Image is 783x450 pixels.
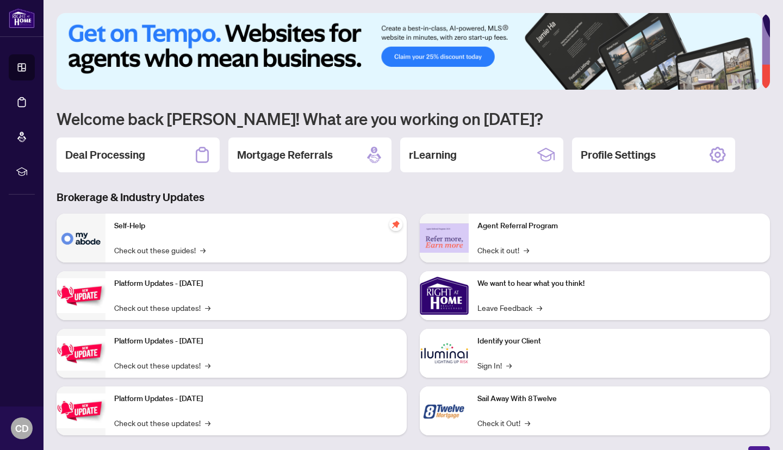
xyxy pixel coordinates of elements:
[200,244,206,256] span: →
[114,302,210,314] a: Check out these updates!→
[57,393,105,428] img: Platform Updates - June 23, 2025
[389,218,402,231] span: pushpin
[65,147,145,162] h2: Deal Processing
[57,214,105,262] img: Self-Help
[205,417,210,429] span: →
[114,220,398,232] p: Self-Help
[57,108,770,129] h1: Welcome back [PERSON_NAME]! What are you working on [DATE]?
[477,417,530,429] a: Check it Out!→
[477,278,761,290] p: We want to hear what you think!
[477,359,512,371] a: Sign In!→
[114,417,210,429] a: Check out these updates!→
[477,244,529,256] a: Check it out!→
[15,421,29,436] span: CD
[729,79,733,83] button: 3
[237,147,333,162] h2: Mortgage Referrals
[420,271,469,320] img: We want to hear what you think!
[114,359,210,371] a: Check out these updates!→
[525,417,530,429] span: →
[506,359,512,371] span: →
[57,190,770,205] h3: Brokerage & Industry Updates
[477,220,761,232] p: Agent Referral Program
[57,336,105,370] img: Platform Updates - July 8, 2025
[477,335,761,347] p: Identify your Client
[477,302,542,314] a: Leave Feedback→
[746,79,750,83] button: 5
[698,79,716,83] button: 1
[420,386,469,435] img: Sail Away With 8Twelve
[524,244,529,256] span: →
[57,278,105,312] img: Platform Updates - July 21, 2025
[205,359,210,371] span: →
[57,13,762,90] img: Slide 0
[537,302,542,314] span: →
[477,393,761,405] p: Sail Away With 8Twelve
[205,302,210,314] span: →
[755,79,759,83] button: 6
[720,79,724,83] button: 2
[114,335,398,347] p: Platform Updates - [DATE]
[737,79,742,83] button: 4
[420,329,469,378] img: Identify your Client
[114,278,398,290] p: Platform Updates - [DATE]
[409,147,457,162] h2: rLearning
[420,223,469,253] img: Agent Referral Program
[9,8,35,28] img: logo
[739,412,772,445] button: Open asap
[581,147,656,162] h2: Profile Settings
[114,393,398,405] p: Platform Updates - [DATE]
[114,244,206,256] a: Check out these guides!→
